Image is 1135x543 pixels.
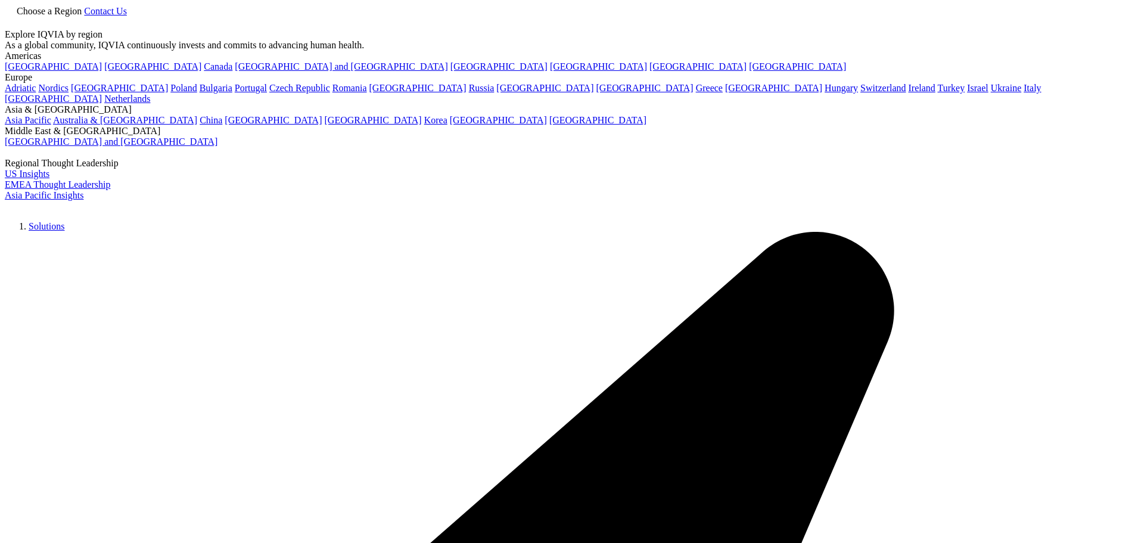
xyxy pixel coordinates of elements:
div: Regional Thought Leadership [5,158,1130,169]
a: Adriatic [5,83,36,93]
span: Choose a Region [17,6,82,16]
a: US Insights [5,169,49,179]
a: [GEOGRAPHIC_DATA] and [GEOGRAPHIC_DATA] [5,136,217,147]
div: Europe [5,72,1130,83]
div: Middle East & [GEOGRAPHIC_DATA] [5,126,1130,136]
div: Asia & [GEOGRAPHIC_DATA] [5,104,1130,115]
a: [GEOGRAPHIC_DATA] [5,61,102,72]
a: Asia Pacific Insights [5,190,83,200]
div: Americas [5,51,1130,61]
a: EMEA Thought Leadership [5,179,110,190]
div: As a global community, IQVIA continuously invests and commits to advancing human health. [5,40,1130,51]
a: Contact Us [84,6,127,16]
div: Explore IQVIA by region [5,29,1130,40]
a: [GEOGRAPHIC_DATA] [5,94,102,104]
a: Asia Pacific [5,115,51,125]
